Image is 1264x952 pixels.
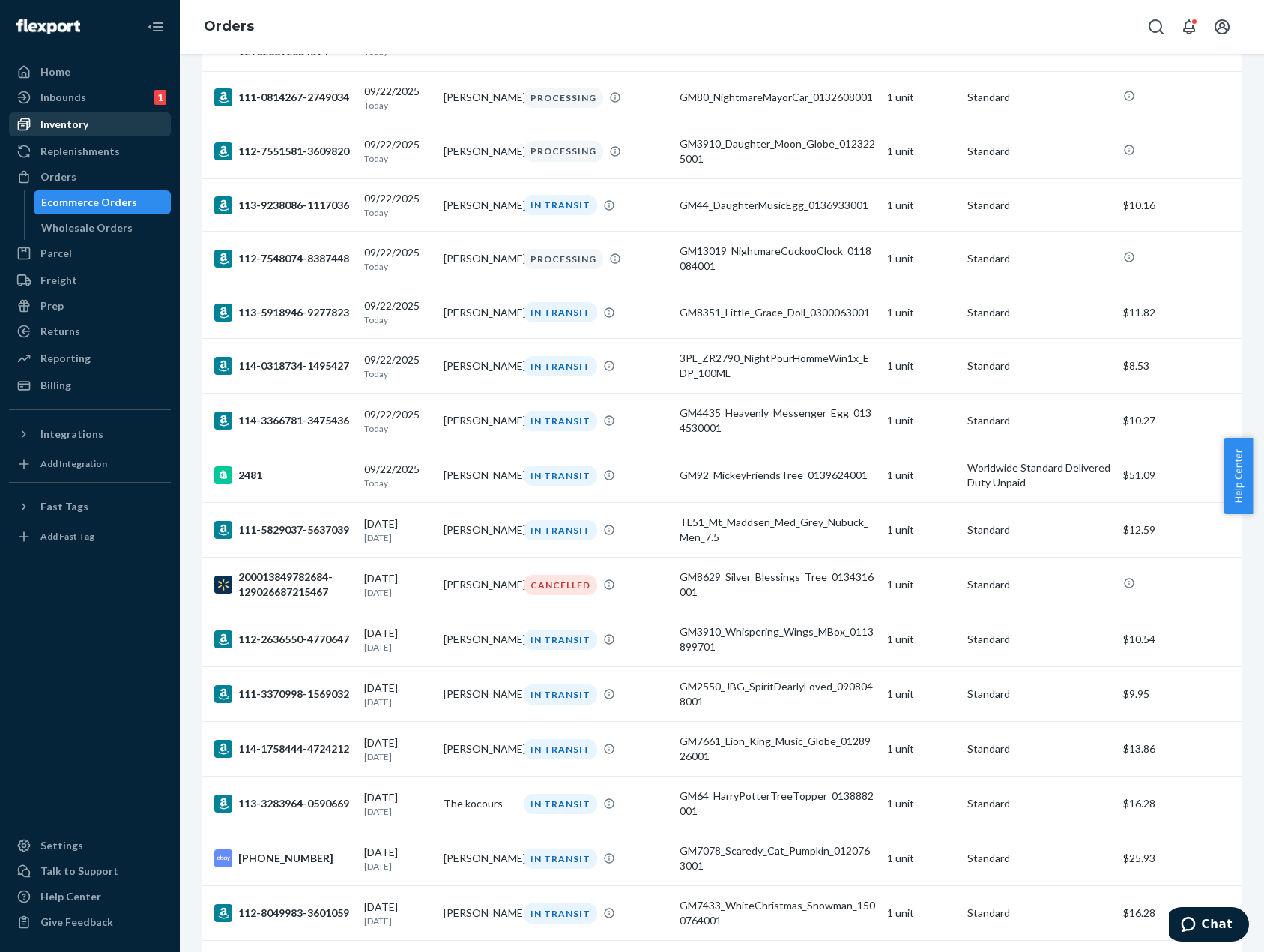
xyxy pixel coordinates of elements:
td: $16.28 [1117,777,1242,831]
div: [DATE] [364,845,432,873]
p: Today [364,313,432,326]
div: GM3910_Whispering_Wings_MBox_0113899701 [680,624,875,654]
td: $8.53 [1117,339,1242,394]
div: IN TRANSIT [524,411,597,431]
td: 1 unit [881,339,961,394]
div: Inventory [40,117,88,132]
div: 113-5918946-9277823 [214,304,352,322]
p: [DATE] [364,750,432,763]
div: 114-3366781-3475436 [214,412,352,430]
p: [DATE] [364,641,432,654]
div: 09/22/2025 [364,245,432,273]
div: Talk to Support [40,864,118,879]
div: GM8629_Silver_Blessings_Tree_0134316001 [680,570,875,600]
td: 1 unit [881,612,961,667]
p: [DATE] [364,586,432,599]
td: [PERSON_NAME] [438,448,517,503]
p: Today [364,152,432,165]
div: [PHONE_NUMBER] [214,849,352,867]
p: Standard [967,90,1111,105]
div: 114-0318734-1495427 [214,357,352,375]
td: 1 unit [881,667,961,722]
div: GM64_HarryPotterTreeTopper_0138882001 [680,789,875,819]
a: Orders [204,18,254,34]
a: Ecommerce Orders [34,190,172,214]
p: Today [364,477,432,489]
div: 112-7548074-8387448 [214,250,352,268]
td: [PERSON_NAME] [438,179,517,232]
div: 09/22/2025 [364,298,432,326]
p: Standard [967,632,1111,647]
p: Standard [967,251,1111,266]
iframe: Opens a widget where you can chat to one of our agents [1169,907,1249,945]
div: Parcel [40,246,72,261]
td: [PERSON_NAME] [438,286,517,339]
div: IN TRANSIT [524,466,597,486]
div: IN TRANSIT [524,684,597,705]
a: Inventory [9,112,171,136]
a: Help Center [9,885,171,909]
div: Add Fast Tag [40,530,94,543]
p: Standard [967,144,1111,159]
button: Fast Tags [9,495,171,519]
div: 114-1758444-4724212 [214,740,352,758]
div: GM7078_Scaredy_Cat_Pumpkin_0120763001 [680,843,875,873]
p: Standard [967,198,1111,213]
div: PROCESSING [524,249,603,269]
div: Ecommerce Orders [41,195,137,210]
div: IN TRANSIT [524,356,597,376]
div: 09/22/2025 [364,84,432,112]
td: 1 unit [881,448,961,503]
div: IN TRANSIT [524,195,597,215]
div: 09/22/2025 [364,462,432,489]
div: 111-5829037-5637039 [214,521,352,539]
td: [PERSON_NAME] [438,503,517,558]
td: $25.93 [1117,831,1242,886]
button: Give Feedback [9,910,171,934]
div: GM92_MickeyFriendsTree_0139624001 [680,468,875,483]
p: Standard [967,906,1111,921]
p: [DATE] [364,805,432,818]
div: Billing [40,378,71,393]
button: Open notifications [1174,12,1204,42]
div: Replenishments [40,144,120,159]
div: Give Feedback [40,915,113,930]
div: [DATE] [364,571,432,599]
div: 09/22/2025 [364,407,432,435]
td: 1 unit [881,558,961,612]
img: Flexport logo [16,19,80,34]
div: [DATE] [364,900,432,927]
p: Standard [967,741,1111,756]
a: Wholesale Orders [34,216,172,240]
button: Close Navigation [141,12,171,42]
td: $16.28 [1117,886,1242,941]
div: Home [40,64,70,79]
p: Today [364,260,432,273]
div: PROCESSING [524,141,603,161]
td: 1 unit [881,777,961,831]
div: 112-2636550-4770647 [214,630,352,648]
td: 1 unit [881,831,961,886]
div: 3PL_ZR2790_NightPourHommeWin1x_EDP_100ML [680,351,875,381]
div: 1 [154,90,166,105]
td: $13.86 [1117,722,1242,777]
div: 09/22/2025 [364,352,432,380]
p: Standard [967,687,1111,702]
td: 1 unit [881,722,961,777]
div: Fast Tags [40,499,88,514]
div: Add Integration [40,457,107,470]
p: Standard [967,796,1111,811]
a: Inbounds1 [9,85,171,109]
div: IN TRANSIT [524,849,597,869]
div: [DATE] [364,626,432,654]
td: [PERSON_NAME] [438,722,517,777]
td: 1 unit [881,886,961,941]
td: $10.27 [1117,394,1242,448]
td: 1 unit [881,286,961,339]
div: 112-7551581-3609820 [214,142,352,160]
td: 1 unit [881,503,961,558]
td: The kocours [438,777,517,831]
p: Standard [967,577,1111,592]
div: 113-3283964-0590669 [214,795,352,813]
